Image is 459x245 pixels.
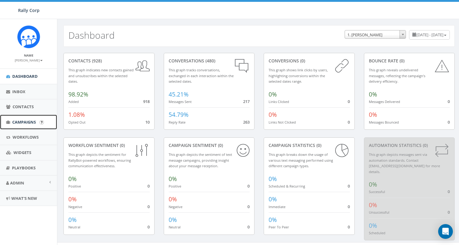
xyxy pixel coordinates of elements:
span: 0 [448,119,450,125]
span: 1.08% [68,111,85,119]
span: 0% [369,111,377,119]
span: 0 [147,183,150,189]
div: Campaign Sentiment [169,142,250,148]
small: Name [24,53,33,57]
small: Negative [68,204,82,209]
span: 0 [147,204,150,209]
span: 0 [247,204,250,209]
span: 0% [169,175,177,183]
div: Workflow Sentiment [68,142,150,148]
span: 263 [243,119,250,125]
small: This graph indicates new contacts gained and unsubscribes within the selected dates. [68,68,134,84]
span: 0 [348,99,350,104]
span: (0) [398,58,404,64]
span: Playbooks [12,165,36,171]
span: 0 [448,209,450,215]
span: 98.92% [68,90,88,98]
span: 0% [68,216,77,224]
span: Admin [10,180,24,186]
small: Messages Sent [169,99,192,104]
span: 0% [68,195,77,203]
span: 0 [348,183,350,189]
small: Immediate [269,204,285,209]
span: 0% [68,175,77,183]
img: Icon_1.png [17,25,40,48]
span: 918 [143,99,150,104]
small: Added [68,99,79,104]
span: 54.79% [169,111,189,119]
small: This graph reveals undelivered messages, reflecting the campaign's delivery efficiency. [369,68,425,84]
small: Neutral [68,225,80,229]
span: 0% [269,216,277,224]
span: 0% [169,216,177,224]
span: Campaigns [12,119,36,125]
div: conversions [269,58,350,64]
small: This graph shows link clicks by users, highlighting conversions within the selected dates range. [269,68,328,84]
span: (0) [119,142,125,148]
h2: Dashboard [68,30,115,40]
small: Negative [169,204,182,209]
div: Bounce Rate [369,58,450,64]
small: Messages Bounced [369,120,399,124]
span: 0% [169,195,177,203]
span: Widgets [13,150,31,155]
div: contacts [68,58,150,64]
span: [DATE] - [DATE] [416,32,443,38]
span: 45.21% [169,90,189,98]
small: Scheduled & Recurring [269,184,305,188]
small: This graph depicts messages sent via automation standards. Contact [EMAIL_ADDRESS][DOMAIN_NAME] f... [369,152,440,174]
small: Successful [369,189,385,194]
a: [PERSON_NAME] [15,57,43,63]
small: Unsuccessful [369,210,389,215]
small: [PERSON_NAME] [15,58,43,62]
span: 0 [448,189,450,194]
span: What's New [11,196,37,201]
span: (0) [299,58,305,64]
span: (928) [91,58,102,64]
span: 0 [448,99,450,104]
span: Inbox [12,89,25,94]
small: Opted Out [68,120,86,124]
small: This graph breaks down the usage of various text messaging performed using different campaign types. [269,152,333,168]
small: Reply Rate [169,120,186,124]
span: 0% [269,175,277,183]
small: This graph depicts the sentiment for RallyBot-powered workflows, ensuring communication effective... [68,152,131,168]
span: (0) [315,142,321,148]
span: 0 [348,224,350,230]
span: 0% [269,90,277,98]
span: (0) [217,142,223,148]
span: (480) [204,58,215,64]
div: conversations [169,58,250,64]
span: 0% [369,90,377,98]
small: This graph depicts the sentiment of text message campaigns, providing insight about your message ... [169,152,232,168]
div: Campaign Statistics [269,142,350,148]
small: Positive [68,184,81,188]
small: Links Clicked [269,99,289,104]
span: 0% [369,180,377,188]
span: 1. James Martin [345,30,406,39]
span: 0% [369,222,377,230]
span: Workflows [13,134,39,140]
div: Automation Statistics [369,142,450,148]
span: 0% [269,111,277,119]
span: 0 [348,204,350,209]
span: 0 [348,119,350,125]
input: Submit [40,120,44,124]
small: Scheduled [369,231,385,235]
span: 10 [145,119,150,125]
span: 0% [269,195,277,203]
span: 0% [369,201,377,209]
span: Contacts [13,104,34,109]
span: Rally Corp [18,7,40,13]
div: Open Intercom Messenger [438,224,453,239]
span: 0 [247,183,250,189]
small: Positive [169,184,181,188]
span: Dashboard [12,73,38,79]
span: 0 [147,224,150,230]
small: Neutral [169,225,181,229]
small: This graph tracks conversations, exchanged in each interaction within the selected dates. [169,68,234,84]
small: Links Not Clicked [269,120,296,124]
span: 217 [243,99,250,104]
span: (0) [422,142,428,148]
